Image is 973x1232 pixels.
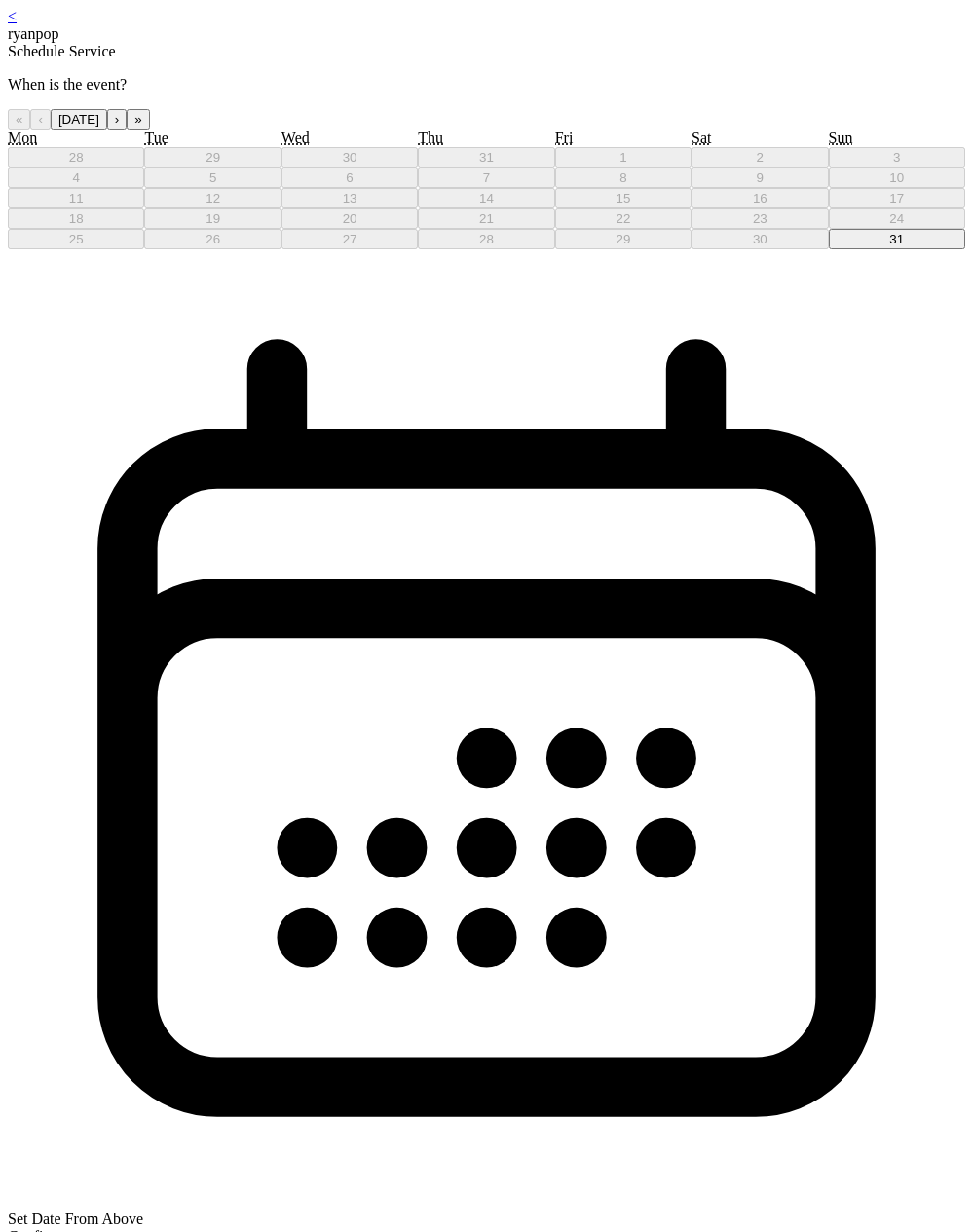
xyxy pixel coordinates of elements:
button: July 29, 2025 [144,147,281,168]
abbr: August 21, 2025 [479,211,494,226]
button: August 6, 2025 [281,168,418,188]
abbr: August 18, 2025 [69,211,84,226]
abbr: July 28, 2025 [69,150,84,165]
abbr: July 30, 2025 [343,150,357,165]
abbr: July 29, 2025 [206,150,220,165]
abbr: August 6, 2025 [346,170,353,185]
abbr: Saturday [692,130,711,146]
abbr: August 30, 2025 [753,232,767,246]
button: August 2, 2025 [692,147,828,168]
button: July 28, 2025 [8,147,144,168]
abbr: August 2, 2025 [757,150,764,165]
abbr: August 13, 2025 [343,191,357,205]
button: August 15, 2025 [555,188,692,208]
button: August 16, 2025 [692,188,828,208]
abbr: August 31, 2025 [889,232,904,246]
button: August 11, 2025 [8,188,144,208]
abbr: Sunday [829,130,853,146]
abbr: August 12, 2025 [206,191,220,205]
button: August 19, 2025 [144,208,281,229]
abbr: Monday [8,130,37,146]
abbr: August 1, 2025 [619,150,626,165]
button: August 29, 2025 [555,229,692,249]
button: August 31, 2025 [829,229,965,249]
abbr: August 29, 2025 [616,232,630,246]
button: ‹ [30,109,50,130]
abbr: August 22, 2025 [616,211,630,226]
button: August 27, 2025 [281,229,418,249]
abbr: August 23, 2025 [753,211,767,226]
abbr: August 5, 2025 [209,170,216,185]
button: » [127,109,149,130]
button: August 30, 2025 [692,229,828,249]
div: ryanpop [8,25,965,43]
abbr: August 3, 2025 [893,150,900,165]
abbr: August 10, 2025 [889,170,904,185]
button: [DATE] [51,109,107,130]
div: Schedule Service [8,43,965,60]
button: August 24, 2025 [829,208,965,229]
abbr: August 16, 2025 [753,191,767,205]
div: Set Date From Above [8,249,965,1228]
button: July 31, 2025 [418,147,554,168]
abbr: August 14, 2025 [479,191,494,205]
button: › [107,109,127,130]
button: August 5, 2025 [144,168,281,188]
abbr: August 7, 2025 [483,170,490,185]
a: < [8,8,17,24]
button: August 18, 2025 [8,208,144,229]
p: When is the event? [8,76,965,93]
abbr: August 11, 2025 [69,191,84,205]
abbr: Tuesday [144,130,168,146]
abbr: Thursday [418,130,443,146]
button: August 23, 2025 [692,208,828,229]
abbr: August 17, 2025 [889,191,904,205]
button: July 30, 2025 [281,147,418,168]
abbr: August 25, 2025 [69,232,84,246]
abbr: July 31, 2025 [479,150,494,165]
button: August 3, 2025 [829,147,965,168]
button: August 17, 2025 [829,188,965,208]
button: August 7, 2025 [418,168,554,188]
abbr: August 26, 2025 [206,232,220,246]
button: August 8, 2025 [555,168,692,188]
abbr: August 8, 2025 [619,170,626,185]
abbr: Friday [555,130,574,146]
abbr: August 15, 2025 [616,191,630,205]
button: August 12, 2025 [144,188,281,208]
span: [DATE] [58,112,99,127]
abbr: August 27, 2025 [343,232,357,246]
abbr: Wednesday [281,130,310,146]
abbr: August 19, 2025 [206,211,220,226]
abbr: August 28, 2025 [479,232,494,246]
abbr: August 4, 2025 [73,170,80,185]
button: August 10, 2025 [829,168,965,188]
button: August 28, 2025 [418,229,554,249]
button: August 9, 2025 [692,168,828,188]
button: August 22, 2025 [555,208,692,229]
abbr: August 20, 2025 [343,211,357,226]
abbr: August 9, 2025 [757,170,764,185]
button: August 13, 2025 [281,188,418,208]
button: August 26, 2025 [144,229,281,249]
button: August 21, 2025 [418,208,554,229]
button: August 20, 2025 [281,208,418,229]
button: « [8,109,30,130]
button: August 4, 2025 [8,168,144,188]
abbr: August 24, 2025 [889,211,904,226]
button: August 1, 2025 [555,147,692,168]
button: August 14, 2025 [418,188,554,208]
button: August 25, 2025 [8,229,144,249]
